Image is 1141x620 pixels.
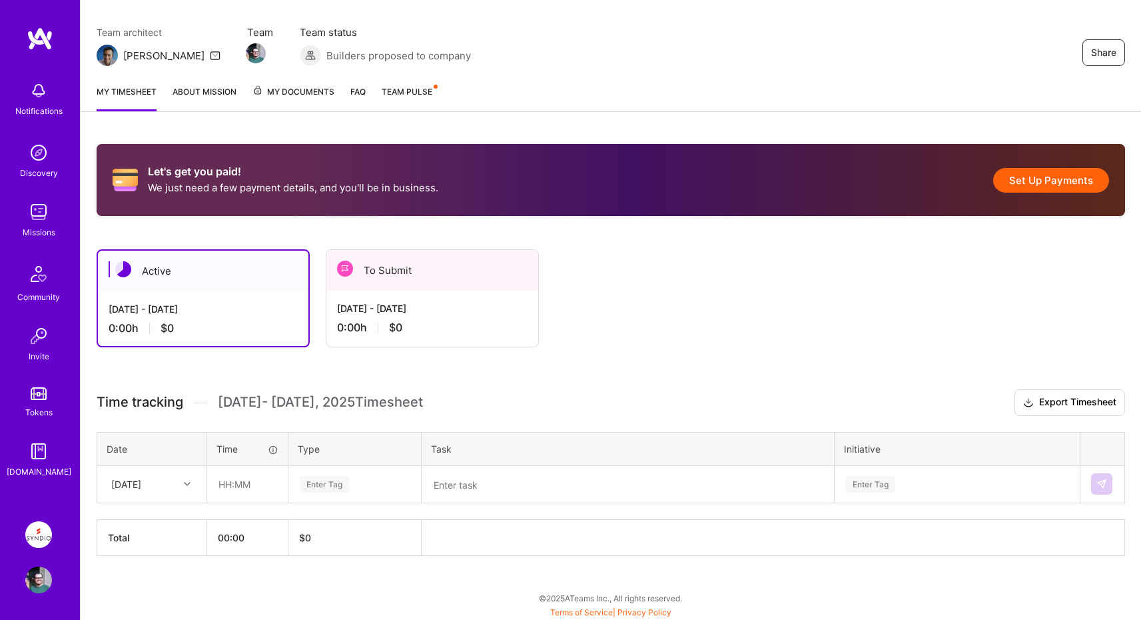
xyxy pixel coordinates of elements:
img: Team Member Avatar [246,43,266,63]
img: To Submit [337,261,353,277]
a: Syndio: CCA Workflow Orchestration Migration [22,521,55,548]
img: User Avatar [25,567,52,593]
div: © 2025 ATeams Inc., All rights reserved. [80,581,1141,615]
div: 0:00 h [337,321,528,335]
img: Builders proposed to company [300,45,321,66]
a: Privacy Policy [617,607,671,617]
div: [PERSON_NAME] [123,49,204,63]
span: My Documents [252,85,334,99]
span: $ 0 [299,532,311,543]
span: Team [247,25,273,39]
div: [DATE] - [DATE] [337,301,528,315]
a: Terms of Service [550,607,613,617]
a: User Avatar [22,567,55,593]
span: Team status [300,25,471,39]
th: Total [97,519,207,555]
div: [DOMAIN_NAME] [7,465,71,479]
img: tokens [31,387,47,400]
div: To Submit [326,250,538,291]
img: guide book [25,438,52,465]
span: [DATE] - [DATE] , 2025 Timesheet [218,394,423,411]
div: Tokens [25,405,53,419]
span: Team Pulse [382,87,432,97]
div: [DATE] - [DATE] [109,302,298,316]
div: Discovery [20,166,58,180]
img: bell [25,77,52,104]
th: Date [97,432,207,465]
img: discovery [25,139,52,166]
img: Active [115,261,131,277]
span: $0 [389,321,402,335]
div: Active [98,251,308,291]
img: Team Architect [97,45,118,66]
input: HH:MM [208,467,287,502]
img: teamwork [25,199,52,225]
img: logo [27,27,53,51]
a: My timesheet [97,85,157,111]
span: | [550,607,671,617]
h2: Let's get you paid! [148,165,438,178]
button: Export Timesheet [1014,389,1125,416]
div: Invite [29,349,49,363]
div: Initiative [844,442,1070,456]
div: Notifications [15,104,63,118]
img: Community [23,258,55,290]
a: My Documents [252,85,334,111]
img: Syndio: CCA Workflow Orchestration Migration [25,521,52,548]
th: 00:00 [207,519,288,555]
button: Share [1082,39,1125,66]
a: Team Pulse [382,85,436,111]
i: icon CreditCard [113,167,138,193]
span: Team architect [97,25,220,39]
i: icon Mail [210,50,220,61]
span: Time tracking [97,394,183,411]
button: Set Up Payments [993,168,1109,193]
img: Invite [25,323,52,349]
img: Submit [1096,479,1107,489]
div: [DATE] [111,477,141,491]
th: Task [422,432,835,465]
a: Team Member Avatar [247,42,264,65]
span: Share [1091,46,1116,59]
p: We just need a few payment details, and you'll be in business. [148,181,438,195]
div: Community [17,290,60,304]
div: 0:00 h [109,321,298,335]
div: Enter Tag [846,474,895,495]
a: About Mission [173,85,236,111]
div: Missions [23,225,55,239]
span: Builders proposed to company [326,49,471,63]
i: icon Chevron [184,481,190,487]
a: FAQ [350,85,366,111]
div: Time [216,442,278,456]
th: Type [288,432,422,465]
div: Enter Tag [300,474,349,495]
i: icon Download [1023,396,1034,410]
span: $0 [161,321,174,335]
